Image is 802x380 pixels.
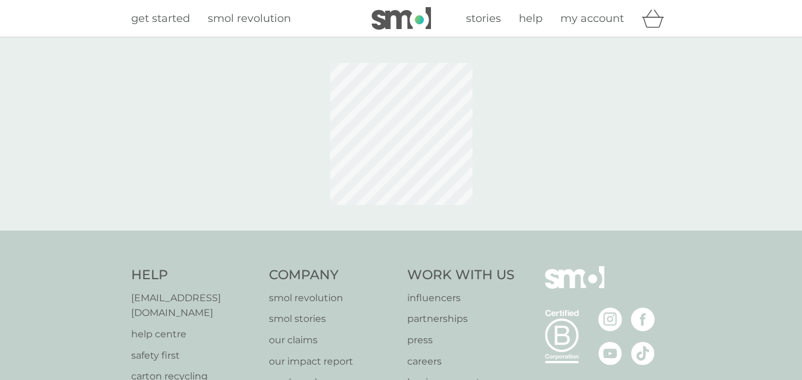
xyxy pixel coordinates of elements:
[407,354,515,369] a: careers
[269,311,395,327] a: smol stories
[131,290,258,321] a: [EMAIL_ADDRESS][DOMAIN_NAME]
[407,311,515,327] a: partnerships
[519,12,543,25] span: help
[560,12,624,25] span: my account
[466,10,501,27] a: stories
[208,10,291,27] a: smol revolution
[519,10,543,27] a: help
[545,266,604,306] img: smol
[407,333,515,348] a: press
[598,308,622,331] img: visit the smol Instagram page
[208,12,291,25] span: smol revolution
[131,266,258,285] h4: Help
[598,341,622,365] img: visit the smol Youtube page
[131,10,190,27] a: get started
[407,290,515,306] a: influencers
[372,7,431,30] img: smol
[269,333,395,348] a: our claims
[642,7,671,30] div: basket
[131,12,190,25] span: get started
[131,327,258,342] a: help centre
[131,348,258,363] a: safety first
[560,10,624,27] a: my account
[631,341,655,365] img: visit the smol Tiktok page
[407,266,515,285] h4: Work With Us
[269,266,395,285] h4: Company
[466,12,501,25] span: stories
[269,354,395,369] a: our impact report
[631,308,655,331] img: visit the smol Facebook page
[269,290,395,306] a: smol revolution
